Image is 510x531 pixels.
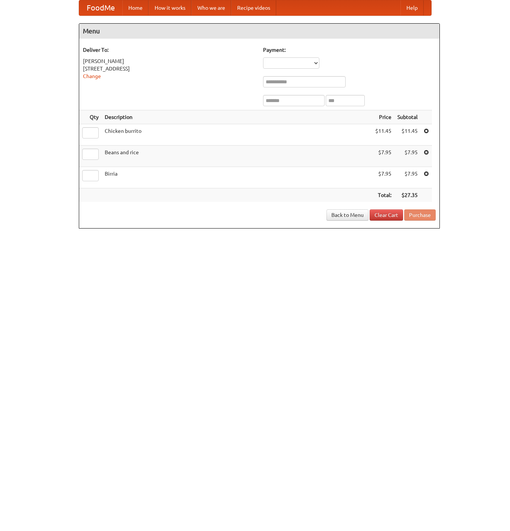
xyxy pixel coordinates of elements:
[83,65,256,72] div: [STREET_ADDRESS]
[372,146,394,167] td: $7.95
[400,0,424,15] a: Help
[83,73,101,79] a: Change
[102,110,372,124] th: Description
[394,110,421,124] th: Subtotal
[394,167,421,188] td: $7.95
[83,57,256,65] div: [PERSON_NAME]
[191,0,231,15] a: Who we are
[394,188,421,202] th: $27.35
[372,167,394,188] td: $7.95
[326,209,369,221] a: Back to Menu
[263,46,436,54] h5: Payment:
[102,167,372,188] td: Birria
[231,0,276,15] a: Recipe videos
[102,124,372,146] td: Chicken burrito
[79,0,122,15] a: FoodMe
[404,209,436,221] button: Purchase
[372,188,394,202] th: Total:
[79,24,439,39] h4: Menu
[83,46,256,54] h5: Deliver To:
[372,110,394,124] th: Price
[394,124,421,146] td: $11.45
[79,110,102,124] th: Qty
[122,0,149,15] a: Home
[394,146,421,167] td: $7.95
[372,124,394,146] td: $11.45
[102,146,372,167] td: Beans and rice
[149,0,191,15] a: How it works
[370,209,403,221] a: Clear Cart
